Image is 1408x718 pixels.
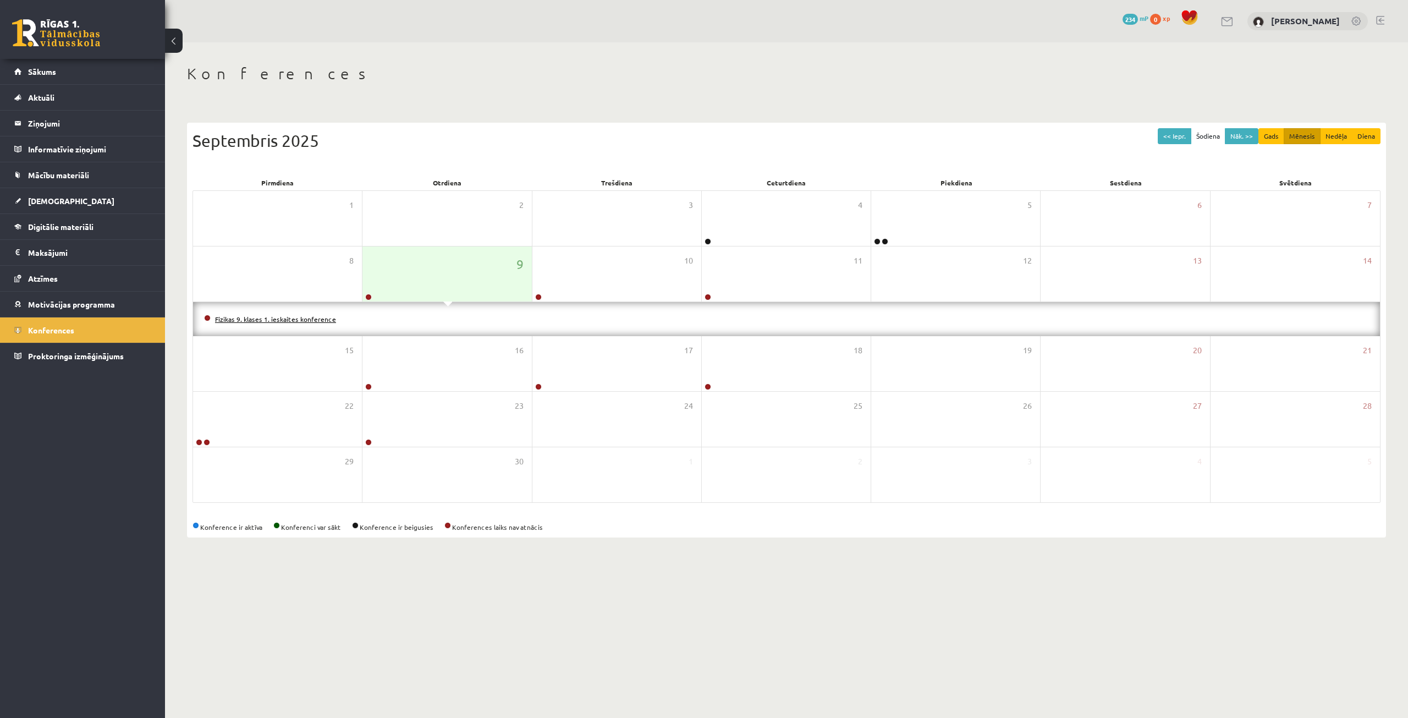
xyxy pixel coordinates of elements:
[1197,199,1202,211] span: 6
[1150,14,1161,25] span: 0
[28,240,151,265] legend: Maksājumi
[515,400,524,412] span: 23
[1023,255,1032,267] span: 12
[1193,255,1202,267] span: 13
[684,400,693,412] span: 24
[215,315,336,324] a: Fizikas 9. klases 1. ieskaites konference
[14,136,151,162] a: Informatīvie ziņojumi
[1140,14,1148,23] span: mP
[684,344,693,357] span: 17
[193,522,1380,532] div: Konference ir aktīva Konferenci var sākt Konference ir beigusies Konferences laiks nav atnācis
[1193,400,1202,412] span: 27
[28,196,114,206] span: [DEMOGRAPHIC_DATA]
[14,85,151,110] a: Aktuāli
[1150,14,1175,23] a: 0 xp
[1027,456,1032,468] span: 3
[28,222,94,232] span: Digitālie materiāli
[1284,128,1321,144] button: Mēnesis
[187,64,1386,83] h1: Konferences
[515,344,524,357] span: 16
[1123,14,1138,25] span: 234
[14,266,151,291] a: Atzīmes
[702,175,872,190] div: Ceturtdiena
[858,456,862,468] span: 2
[349,199,354,211] span: 1
[532,175,702,190] div: Trešdiena
[1363,255,1372,267] span: 14
[28,170,89,180] span: Mācību materiāli
[28,92,54,102] span: Aktuāli
[28,351,124,361] span: Proktoringa izmēģinājums
[1041,175,1211,190] div: Sestdiena
[1352,128,1380,144] button: Diena
[28,325,74,335] span: Konferences
[14,343,151,369] a: Proktoringa izmēģinājums
[689,456,693,468] span: 1
[1027,199,1032,211] span: 5
[1191,128,1225,144] button: Šodiena
[28,299,115,309] span: Motivācijas programma
[1197,456,1202,468] span: 4
[1225,128,1258,144] button: Nāk. >>
[362,175,532,190] div: Otrdiena
[14,292,151,317] a: Motivācijas programma
[515,456,524,468] span: 30
[1123,14,1148,23] a: 234 mP
[345,456,354,468] span: 29
[193,128,1380,153] div: Septembris 2025
[854,344,862,357] span: 18
[1211,175,1380,190] div: Svētdiena
[1163,14,1170,23] span: xp
[14,240,151,265] a: Maksājumi
[345,400,354,412] span: 22
[193,175,362,190] div: Pirmdiena
[1023,400,1032,412] span: 26
[14,162,151,188] a: Mācību materiāli
[854,400,862,412] span: 25
[858,199,862,211] span: 4
[1158,128,1191,144] button: << Iepr.
[516,255,524,273] span: 9
[14,214,151,239] a: Digitālie materiāli
[28,67,56,76] span: Sākums
[1258,128,1284,144] button: Gads
[1367,456,1372,468] span: 5
[1363,400,1372,412] span: 28
[854,255,862,267] span: 11
[1363,344,1372,357] span: 21
[684,255,693,267] span: 10
[14,188,151,213] a: [DEMOGRAPHIC_DATA]
[349,255,354,267] span: 8
[28,111,151,136] legend: Ziņojumi
[1193,344,1202,357] span: 20
[1023,344,1032,357] span: 19
[28,136,151,162] legend: Informatīvie ziņojumi
[1320,128,1352,144] button: Nedēļa
[871,175,1041,190] div: Piekdiena
[28,273,58,283] span: Atzīmes
[345,344,354,357] span: 15
[689,199,693,211] span: 3
[1271,15,1340,26] a: [PERSON_NAME]
[14,111,151,136] a: Ziņojumi
[12,19,100,47] a: Rīgas 1. Tālmācības vidusskola
[14,59,151,84] a: Sākums
[14,317,151,343] a: Konferences
[1253,17,1264,28] img: Alekss Kozlovskis
[1367,199,1372,211] span: 7
[519,199,524,211] span: 2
